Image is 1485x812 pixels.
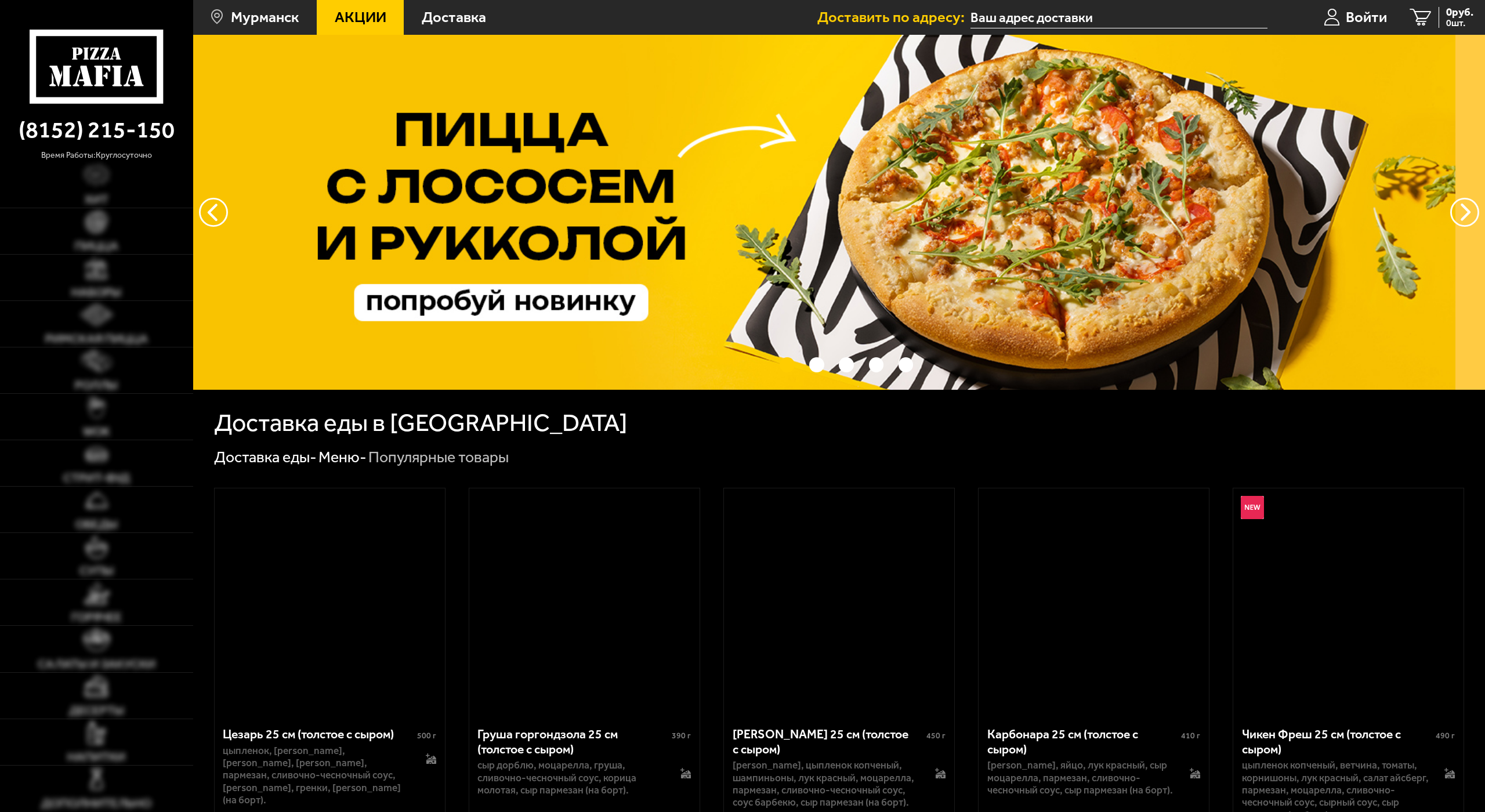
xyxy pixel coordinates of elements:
[422,10,486,25] span: Доставка
[809,357,824,372] button: точки переключения
[1436,731,1455,741] span: 490 г
[869,357,884,372] button: точки переключения
[83,425,110,437] span: WOK
[38,658,155,670] span: Салаты и закуски
[477,759,665,796] p: сыр дорблю, моцарелла, груша, сливочно-чесночный соус, корица молотая, сыр пармезан (на борт).
[79,564,114,577] span: Супы
[979,488,1209,715] a: Карбонара 25 см (толстое с сыром)
[987,759,1175,796] p: [PERSON_NAME], яйцо, лук красный, сыр Моцарелла, пармезан, сливочно-чесночный соус, сыр пармезан ...
[1446,7,1473,18] span: 0 руб.
[75,240,118,252] span: Пицца
[899,357,914,372] button: точки переключения
[214,411,627,436] h1: Доставка еды в [GEOGRAPHIC_DATA]
[63,472,130,484] span: Стрит-фуд
[417,731,436,741] span: 500 г
[368,447,509,467] div: Популярные товары
[231,10,299,25] span: Мурманск
[817,10,970,25] span: Доставить по адресу:
[335,10,386,25] span: Акции
[1233,488,1464,715] a: НовинкаЧикен Фреш 25 см (толстое с сыром)
[1241,496,1264,519] img: Новинка
[1181,731,1200,741] span: 410 г
[223,745,410,807] p: цыпленок, [PERSON_NAME], [PERSON_NAME], [PERSON_NAME], пармезан, сливочно-чесночный соус, [PERSON...
[839,357,854,372] button: точки переключения
[724,488,954,715] a: Чикен Барбекю 25 см (толстое с сыром)
[85,193,108,205] span: Хит
[1346,10,1387,25] span: Войти
[780,357,795,372] button: точки переключения
[67,751,125,763] span: Напитки
[223,727,414,742] div: Цезарь 25 см (толстое с сыром)
[45,332,148,345] span: Римская пицца
[75,379,118,391] span: Роллы
[987,727,1179,756] div: Карбонара 25 см (толстое с сыром)
[71,286,121,298] span: Наборы
[199,198,228,227] button: следующий
[469,488,700,715] a: Груша горгондзола 25 см (толстое с сыром)
[75,518,118,530] span: Обеды
[214,448,317,466] a: Доставка еды-
[733,727,924,756] div: [PERSON_NAME] 25 см (толстое с сыром)
[215,488,445,715] a: Цезарь 25 см (толстое с сыром)
[1242,727,1433,756] div: Чикен Фреш 25 см (толстое с сыром)
[318,448,367,466] a: Меню-
[71,611,122,623] span: Горячее
[477,727,669,756] div: Груша горгондзола 25 см (толстое с сыром)
[926,731,946,741] span: 450 г
[1450,198,1479,227] button: предыдущий
[970,7,1267,28] input: Ваш адрес доставки
[1446,19,1473,28] span: 0 шт.
[41,797,151,809] span: Дополнительно
[672,731,691,741] span: 390 г
[733,759,920,809] p: [PERSON_NAME], цыпленок копченый, шампиньоны, лук красный, моцарелла, пармезан, сливочно-чесночны...
[69,704,124,716] span: Десерты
